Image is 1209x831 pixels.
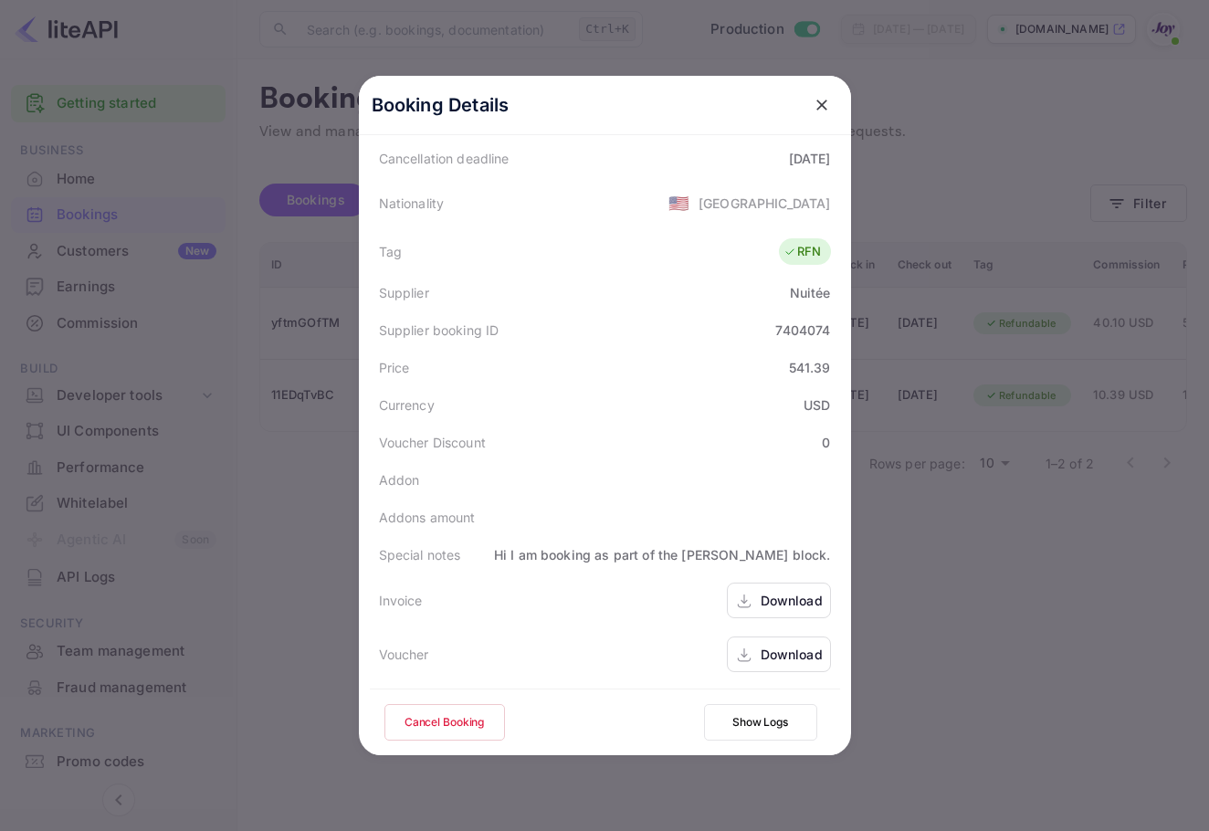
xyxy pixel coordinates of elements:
[384,704,505,741] button: Cancel Booking
[775,321,830,340] div: 7404074
[822,433,830,452] div: 0
[790,283,831,302] div: Nuitée
[379,395,435,415] div: Currency
[789,149,831,168] div: [DATE]
[668,186,689,219] span: United States
[379,321,499,340] div: Supplier booking ID
[379,194,445,213] div: Nationality
[379,149,510,168] div: Cancellation deadline
[704,704,817,741] button: Show Logs
[783,243,821,261] div: RFN
[379,508,476,527] div: Addons amount
[379,545,461,564] div: Special notes
[379,358,410,377] div: Price
[761,645,823,664] div: Download
[805,89,838,121] button: close
[494,545,831,564] div: Hi I am booking as part of the [PERSON_NAME] block.
[379,433,486,452] div: Voucher Discount
[804,395,830,415] div: USD
[379,242,402,261] div: Tag
[379,470,420,489] div: Addon
[761,591,823,610] div: Download
[372,91,510,119] p: Booking Details
[789,358,831,377] div: 541.39
[699,194,831,213] div: [GEOGRAPHIC_DATA]
[379,591,423,610] div: Invoice
[379,645,429,664] div: Voucher
[379,283,429,302] div: Supplier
